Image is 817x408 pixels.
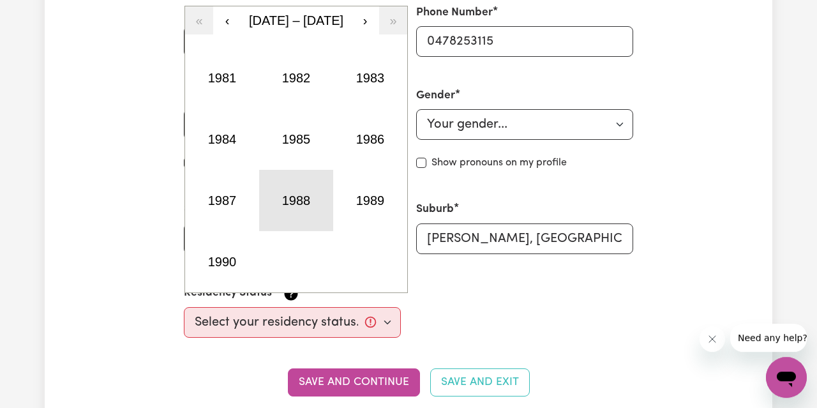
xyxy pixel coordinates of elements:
button: 1990 [185,231,259,292]
label: Show pronouns on my profile [431,155,567,170]
iframe: Button to launch messaging window [766,357,807,398]
button: 1986 [333,109,407,170]
button: 1989 [333,170,407,231]
button: 1987 [185,170,259,231]
button: Save and Exit [430,368,530,397]
label: Email [184,4,213,21]
button: [DATE] – [DATE] [241,6,351,34]
label: Phone Number [416,4,493,21]
button: « [185,6,213,34]
button: 1982 [259,47,333,109]
button: 1981 [185,47,259,109]
label: Date of Birth [184,87,250,104]
button: » [379,6,407,34]
button: 1988 [259,170,333,231]
iframe: Message from company [730,324,807,352]
input: e.g. North Bondi, New South Wales [416,223,633,254]
label: Gender [416,87,455,104]
button: ‹ [213,6,241,34]
label: Street Address [184,201,260,218]
button: 1983 [333,47,407,109]
button: 1985 [259,109,333,170]
button: 1984 [185,109,259,170]
span: [DATE] – [DATE] [249,13,343,27]
button: Save and continue [288,368,420,397]
iframe: Close message [700,326,725,352]
label: Residency Status [184,285,272,301]
label: Suburb [416,201,454,218]
span: Need any help? [8,9,77,19]
button: › [351,6,379,34]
